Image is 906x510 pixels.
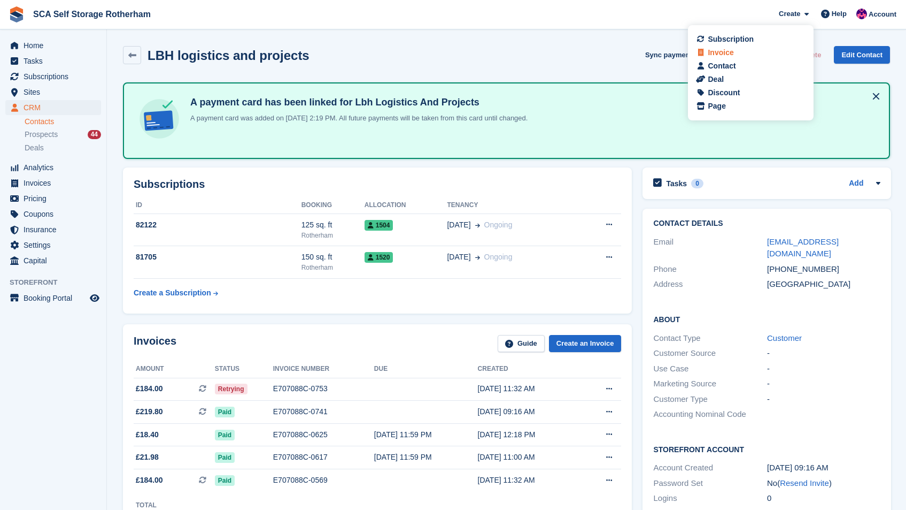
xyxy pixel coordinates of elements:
div: Discount [708,87,740,98]
span: 1520 [365,252,393,263]
span: Paid [215,430,235,440]
div: 81705 [134,252,301,263]
a: Contacts [25,117,101,127]
div: Marketing Source [653,378,767,390]
span: Account [869,9,896,20]
div: [DATE] 11:00 AM [478,452,582,463]
h2: LBH logistics and projects [148,48,309,63]
span: 1504 [365,220,393,231]
h2: Invoices [134,335,176,353]
div: Contact Type [653,332,767,345]
a: Preview store [88,292,101,305]
div: 44 [88,130,101,139]
img: card-linked-ebf98d0992dc2aeb22e95c0e3c79077019eb2392cfd83c6a337811c24bc77127.svg [137,96,182,141]
span: Paid [215,452,235,463]
span: Tasks [24,54,88,68]
h4: A payment card has been linked for Lbh Logistics And Projects [186,96,528,109]
a: menu [5,69,101,84]
a: menu [5,253,101,268]
a: Customer [767,333,802,342]
span: £21.98 [136,452,159,463]
th: ID [134,197,301,214]
div: Contact [708,60,735,72]
div: - [767,347,881,360]
h2: Storefront Account [653,444,880,454]
div: Create a Subscription [134,287,211,299]
div: Phone [653,263,767,276]
a: menu [5,222,101,237]
a: Discount [698,87,803,98]
span: Booking Portal [24,291,88,306]
div: Total [136,500,169,510]
a: Subscription [698,34,803,45]
div: 150 sq. ft [301,252,365,263]
span: Analytics [24,160,88,175]
div: [DATE] 11:32 AM [478,383,582,394]
th: Status [215,361,273,378]
span: Insurance [24,222,88,237]
span: Retrying [215,384,247,394]
div: 82122 [134,219,301,231]
span: Help [832,9,847,19]
div: E707088C-0625 [273,429,374,440]
div: E707088C-0741 [273,406,374,417]
div: Rotherham [301,263,365,272]
span: £184.00 [136,383,163,394]
a: menu [5,291,101,306]
div: Logins [653,492,767,505]
a: menu [5,100,101,115]
a: menu [5,38,101,53]
span: Sites [24,85,88,100]
span: Deals [25,143,44,153]
span: Settings [24,238,88,253]
a: menu [5,176,101,191]
span: £219.80 [136,406,163,417]
div: E707088C-0753 [273,383,374,394]
div: Customer Source [653,347,767,360]
th: Booking [301,197,365,214]
div: [DATE] 09:16 AM [767,462,881,474]
th: Amount [134,361,215,378]
span: Coupons [24,207,88,222]
a: Edit Contact [834,46,890,64]
div: No [767,477,881,490]
a: Prospects 44 [25,129,101,140]
th: Tenancy [447,197,577,214]
span: [DATE] [447,252,470,263]
div: E707088C-0617 [273,452,374,463]
div: Deal [708,74,724,85]
a: [EMAIL_ADDRESS][DOMAIN_NAME] [767,237,839,258]
img: Sam Chapman [856,9,867,19]
a: Create an Invoice [549,335,622,353]
span: Storefront [10,277,106,288]
div: - [767,363,881,375]
div: [DATE] 11:32 AM [478,475,582,486]
th: Created [478,361,582,378]
div: 0 [691,179,703,188]
div: E707088C-0569 [273,475,374,486]
a: Deals [25,142,101,154]
span: CRM [24,100,88,115]
div: [DATE] 11:59 PM [374,429,478,440]
div: Email [653,236,767,260]
span: ( ) [777,478,832,488]
span: Paid [215,407,235,417]
div: 0 [767,492,881,505]
span: Pricing [24,191,88,206]
div: [DATE] 11:59 PM [374,452,478,463]
div: Accounting Nominal Code [653,408,767,421]
div: [DATE] 12:18 PM [478,429,582,440]
span: Create [779,9,800,19]
div: Account Created [653,462,767,474]
a: Create a Subscription [134,283,218,303]
h2: Tasks [666,179,687,188]
span: £18.40 [136,429,159,440]
span: Invoices [24,176,88,191]
a: Invoice [698,47,803,58]
a: Page [698,101,803,112]
a: SCA Self Storage Rotherham [29,5,155,23]
h2: About [653,314,880,324]
p: A payment card was added on [DATE] 2:19 PM. All future payments will be taken from this card unti... [186,113,528,124]
th: Due [374,361,478,378]
div: Rotherham [301,231,365,240]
